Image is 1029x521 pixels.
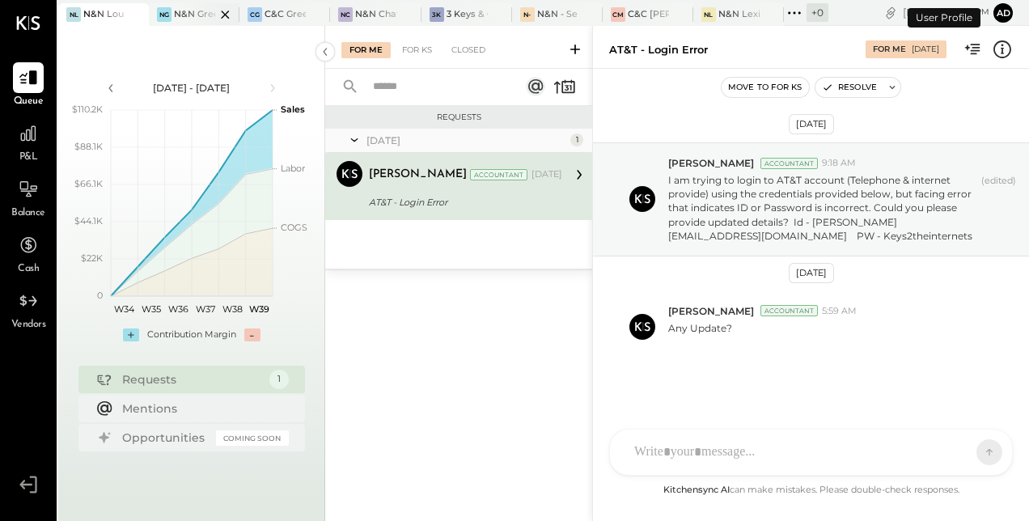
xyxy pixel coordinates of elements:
[903,5,989,20] div: [DATE]
[470,169,527,180] div: Accountant
[873,44,906,55] div: For Me
[333,112,584,123] div: Requests
[72,104,103,115] text: $110.2K
[394,42,440,58] div: For KS
[1,118,56,165] a: P&L
[122,430,208,446] div: Opportunities
[611,7,625,22] div: CM
[447,8,488,21] div: 3 Keys & Company
[157,7,171,22] div: NG
[11,318,46,333] span: Vendors
[123,81,260,95] div: [DATE] - [DATE]
[142,303,161,315] text: W35
[976,6,989,18] span: pm
[83,8,125,21] div: N&N Louisville, LLC
[122,400,281,417] div: Mentions
[609,42,708,57] div: AT&T - Login Error
[248,303,269,315] text: W39
[11,206,45,221] span: Balance
[760,158,818,169] div: Accountant
[443,42,493,58] div: Closed
[668,304,754,318] span: [PERSON_NAME]
[981,175,1016,243] span: (edited)
[216,430,289,446] div: Coming Soon
[123,328,139,341] div: +
[369,194,557,210] div: AT&T - Login Error
[668,173,975,243] p: I am trying to login to AT&T account (Telephone & internet provide) using the credentials provide...
[760,305,818,316] div: Accountant
[822,305,857,318] span: 5:59 AM
[281,163,305,174] text: Labor
[97,290,103,301] text: 0
[701,7,716,22] div: NL
[265,8,306,21] div: C&C Greenville Main, LLC
[628,8,669,21] div: C&C [PERSON_NAME] LLC
[531,168,562,181] div: [DATE]
[114,303,135,315] text: W34
[430,7,444,22] div: 3K
[14,95,44,109] span: Queue
[195,303,214,315] text: W37
[18,262,39,277] span: Cash
[244,328,260,341] div: -
[822,157,856,170] span: 9:18 AM
[269,370,289,389] div: 1
[912,44,939,55] div: [DATE]
[668,321,732,349] p: Any Update?
[281,222,307,233] text: COGS
[789,114,834,134] div: [DATE]
[74,178,103,189] text: $66.1K
[789,263,834,283] div: [DATE]
[1,174,56,221] a: Balance
[167,303,188,315] text: W36
[883,4,899,21] div: copy link
[74,141,103,152] text: $88.1K
[369,167,467,183] div: [PERSON_NAME]
[1,286,56,333] a: Vendors
[147,328,236,341] div: Contribution Margin
[993,3,1013,23] button: ad
[222,303,242,315] text: W38
[366,133,566,147] div: [DATE]
[281,104,305,115] text: Sales
[520,7,535,22] div: N-
[341,42,391,58] div: For Me
[338,7,353,22] div: NC
[815,78,883,97] button: Resolve
[74,215,103,227] text: $44.1K
[1,62,56,109] a: Queue
[355,8,396,21] div: N&N Chattanooga, LLC
[807,3,828,22] div: + 0
[908,8,980,28] div: User Profile
[1,230,56,277] a: Cash
[122,371,261,388] div: Requests
[248,7,262,22] div: CG
[668,156,754,170] span: [PERSON_NAME]
[81,252,103,264] text: $22K
[19,150,38,165] span: P&L
[941,5,973,20] span: 3 : 36
[174,8,215,21] div: N&N Greenville, LLC
[66,7,81,22] div: NL
[722,78,809,97] button: Move to for ks
[537,8,578,21] div: N&N - Senoia & Corporate
[718,8,760,21] div: N&N Lexington, LLC
[570,133,583,146] div: 1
